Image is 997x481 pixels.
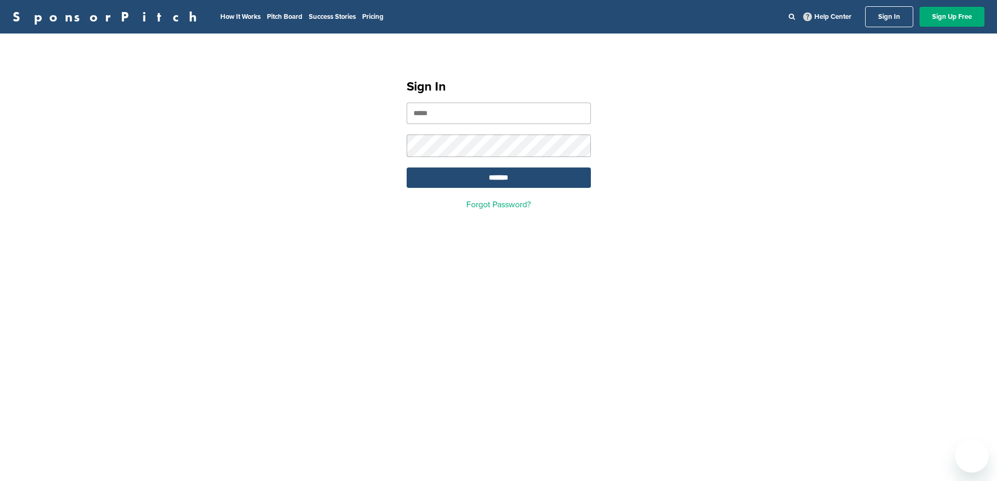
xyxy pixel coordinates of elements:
a: Sign In [865,6,913,27]
a: Success Stories [309,13,356,21]
a: Forgot Password? [466,199,531,210]
h1: Sign In [407,77,591,96]
a: How It Works [220,13,261,21]
a: Pitch Board [267,13,303,21]
a: SponsorPitch [13,10,204,24]
a: Pricing [362,13,384,21]
a: Help Center [801,10,854,23]
iframe: Button to launch messaging window [955,439,989,473]
a: Sign Up Free [920,7,984,27]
